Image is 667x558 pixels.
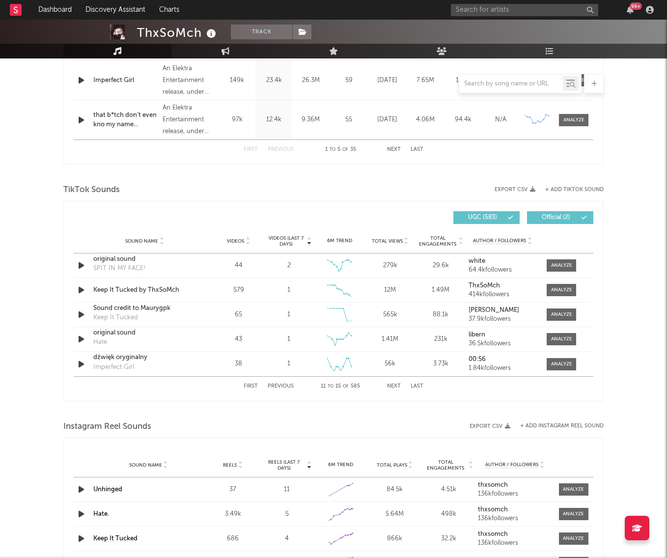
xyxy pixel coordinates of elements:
[313,144,367,156] div: 1 5 35
[469,267,537,274] div: 64.4k followers
[424,485,473,495] div: 4.51k
[469,316,537,323] div: 37.9k followers
[93,111,158,130] a: that b*tch don't even kno my name...
[93,304,196,313] div: Sound credit to Maurygpk
[469,340,537,347] div: 36.5k followers
[370,534,419,544] div: 866k
[93,337,109,347] div: Hate.
[478,540,552,547] div: 136k followers
[424,509,473,519] div: 498k
[478,482,508,488] strong: thxsomch
[287,261,291,271] div: 2
[93,511,109,517] a: Hate.
[216,285,261,295] div: 579
[630,2,642,10] div: 99 +
[332,115,366,125] div: 55
[469,307,537,314] a: [PERSON_NAME]
[313,381,367,392] div: 11 15 585
[469,258,485,264] strong: white
[93,328,196,338] a: original sound
[287,359,290,369] div: 1
[287,310,290,320] div: 1
[418,310,464,320] div: 88.1k
[460,215,505,221] span: UGC ( 583 )
[411,147,423,152] button: Last
[478,491,552,498] div: 136k followers
[451,4,598,16] input: Search for artists
[485,462,538,468] span: Author / Followers
[478,482,552,489] a: thxsomch
[330,147,335,152] span: to
[446,115,479,125] div: 94.4k
[424,459,468,471] span: Total Engagements
[469,258,537,265] a: white
[469,365,537,372] div: 1.84k followers
[287,335,290,344] div: 1
[418,359,464,369] div: 3.73k
[470,423,510,429] button: Export CSV
[387,384,401,389] button: Next
[317,237,362,245] div: 6M Trend
[208,534,257,544] div: 686
[510,423,604,429] div: + Add Instagram Reel Sound
[478,506,552,513] a: thxsomch
[93,353,196,363] a: dźwięk oryginalny
[411,384,423,389] button: Last
[453,211,520,224] button: UGC(583)
[93,313,138,323] div: Keep It Tucked
[478,531,552,538] a: thxsomch
[262,459,306,471] span: Reels (last 7 days)
[469,307,519,313] strong: [PERSON_NAME]
[418,335,464,344] div: 231k
[520,423,604,429] button: + Add Instagram Reel Sound
[367,285,413,295] div: 12M
[469,282,537,289] a: ThxSoMch
[244,147,258,152] button: First
[533,215,579,221] span: Official ( 2 )
[216,359,261,369] div: 38
[469,356,537,363] a: 00:56
[221,115,253,125] div: 97k
[258,115,290,125] div: 12.4k
[535,187,604,193] button: + Add TikTok Sound
[409,115,442,125] div: 4.06M
[287,285,290,295] div: 1
[208,509,257,519] div: 3.49k
[266,235,306,247] span: Videos (last 7 days)
[328,384,333,389] span: to
[93,535,138,542] a: Keep It Tucked
[627,6,634,14] button: 99+
[370,485,419,495] div: 84.5k
[469,332,485,338] strong: libern
[424,534,473,544] div: 32.2k
[93,363,134,372] div: Imperfect Girl
[418,261,464,271] div: 29.6k
[129,462,162,468] span: Sound Name
[342,147,348,152] span: of
[262,509,311,519] div: 5
[63,421,151,433] span: Instagram Reel Sounds
[163,63,216,98] div: An Elektra Entertainment release, under exclusive license to Elektra Entertainment LLC., © 2023 1...
[469,356,486,363] strong: 00:56
[231,25,292,39] button: Track
[372,238,403,244] span: Total Views
[473,238,526,244] span: Author / Followers
[223,462,237,468] span: Reels
[371,115,404,125] div: [DATE]
[418,235,458,247] span: Total Engagements
[262,485,311,495] div: 11
[163,102,216,138] div: An Elektra Entertainment release, under exclusive license to Elektra Entertainment LLC., © 2024 1...
[367,261,413,271] div: 279k
[93,285,196,295] a: Keep It Tucked by ThxSoMch
[227,238,244,244] span: Videos
[216,310,261,320] div: 65
[216,261,261,271] div: 44
[268,384,294,389] button: Previous
[93,254,196,264] a: original sound
[343,384,349,389] span: of
[125,238,158,244] span: Sound Name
